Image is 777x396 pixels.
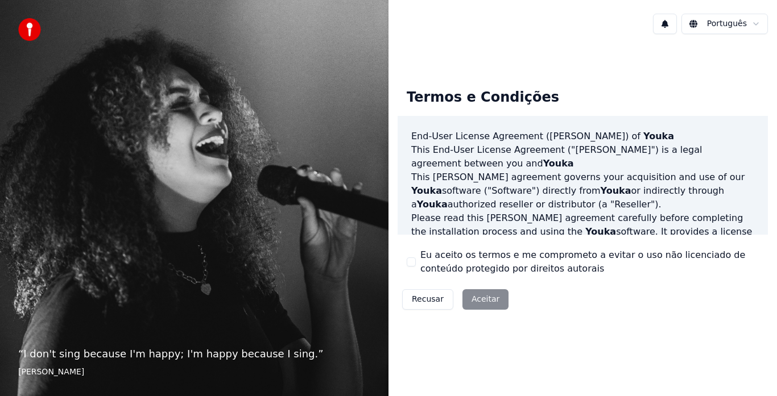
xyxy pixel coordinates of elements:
img: youka [18,18,41,41]
span: Youka [601,185,631,196]
span: Youka [643,131,674,141]
div: Termos e Condições [398,80,568,116]
label: Eu aceito os termos e me comprometo a evitar o uso não licenciado de conteúdo protegido por direi... [420,248,759,276]
button: Recusar [402,289,453,310]
p: “ I don't sing because I'm happy; I'm happy because I sing. ” [18,346,370,362]
span: Youka [543,158,574,169]
p: This End-User License Agreement ("[PERSON_NAME]") is a legal agreement between you and [411,143,754,170]
p: This [PERSON_NAME] agreement governs your acquisition and use of our software ("Software") direct... [411,170,754,211]
span: Youka [417,199,448,210]
h3: End-User License Agreement ([PERSON_NAME]) of [411,130,754,143]
span: Youka [585,226,616,237]
footer: [PERSON_NAME] [18,366,370,378]
span: Youka [411,185,442,196]
p: Please read this [PERSON_NAME] agreement carefully before completing the installation process and... [411,211,754,266]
